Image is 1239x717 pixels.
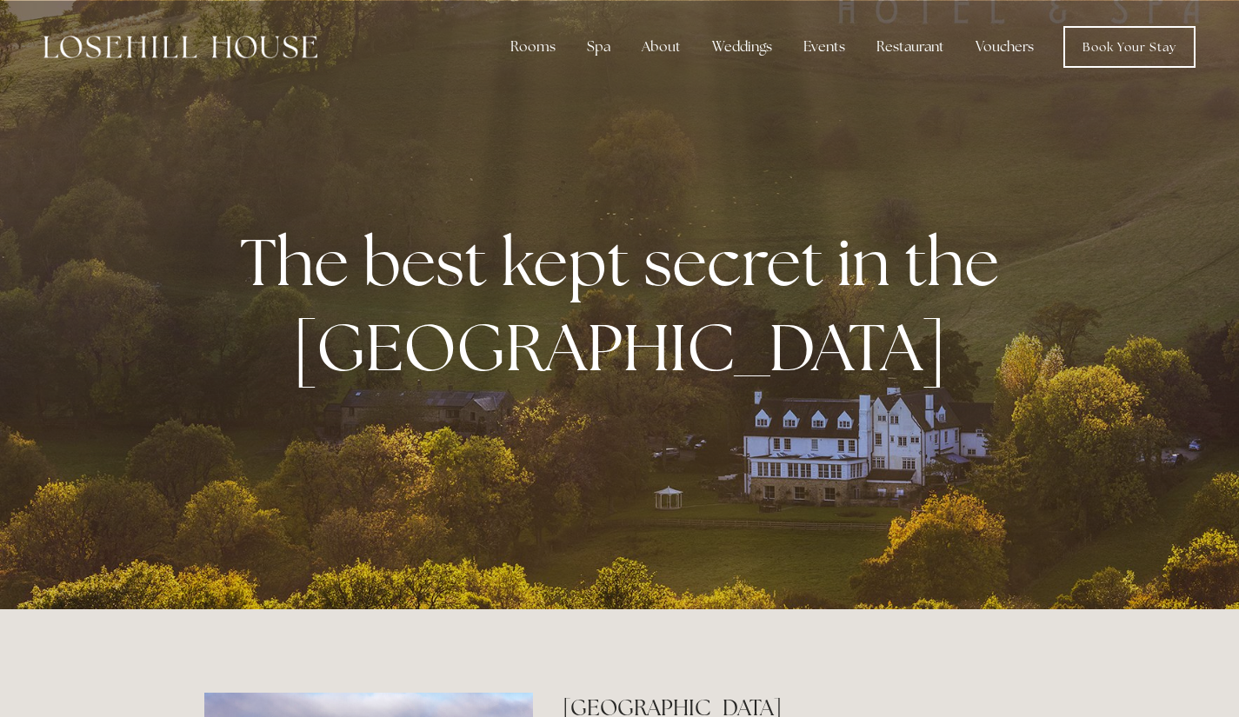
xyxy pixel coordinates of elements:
a: Book Your Stay [1063,26,1196,68]
div: Weddings [698,30,786,64]
a: Vouchers [962,30,1048,64]
div: About [628,30,695,64]
img: Losehill House [43,36,317,58]
div: Rooms [496,30,570,64]
strong: The best kept secret in the [GEOGRAPHIC_DATA] [240,219,1013,389]
div: Spa [573,30,624,64]
div: Restaurant [863,30,958,64]
div: Events [789,30,859,64]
